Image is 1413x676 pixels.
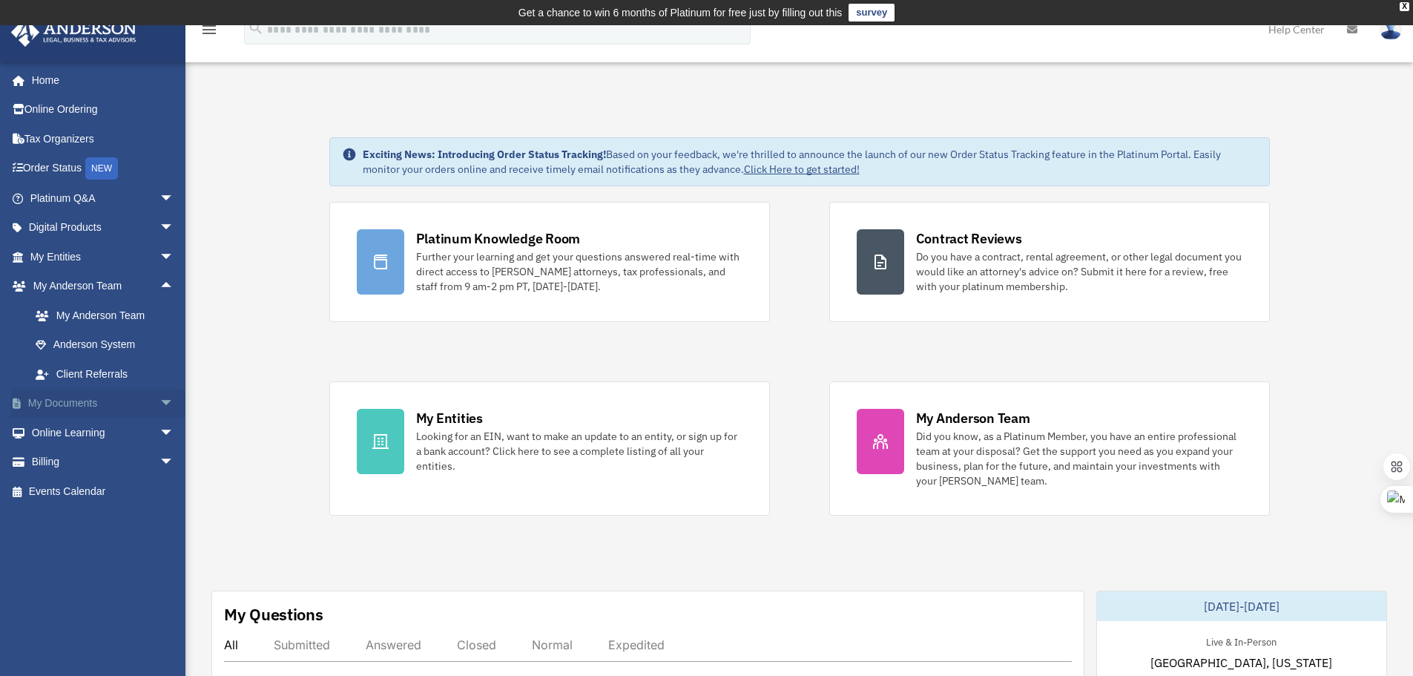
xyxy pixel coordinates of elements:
[10,65,189,95] a: Home
[10,95,197,125] a: Online Ordering
[21,359,197,389] a: Client Referrals
[10,183,197,213] a: Platinum Q&Aarrow_drop_down
[829,381,1270,516] a: My Anderson Team Did you know, as a Platinum Member, you have an entire professional team at your...
[21,301,197,330] a: My Anderson Team
[10,476,197,506] a: Events Calendar
[416,429,742,473] div: Looking for an EIN, want to make an update to an entity, or sign up for a bank account? Click her...
[329,381,770,516] a: My Entities Looking for an EIN, want to make an update to an entity, or sign up for a bank accoun...
[10,154,197,184] a: Order StatusNEW
[1380,19,1402,40] img: User Pic
[10,272,197,301] a: My Anderson Teamarrow_drop_up
[329,202,770,322] a: Platinum Knowledge Room Further your learning and get your questions answered real-time with dire...
[159,389,189,419] span: arrow_drop_down
[916,229,1022,248] div: Contract Reviews
[159,242,189,272] span: arrow_drop_down
[416,409,483,427] div: My Entities
[366,637,421,652] div: Answered
[21,330,197,360] a: Anderson System
[457,637,496,652] div: Closed
[518,4,843,22] div: Get a chance to win 6 months of Platinum for free just by filling out this
[416,229,581,248] div: Platinum Knowledge Room
[159,447,189,478] span: arrow_drop_down
[200,21,218,39] i: menu
[916,429,1242,488] div: Did you know, as a Platinum Member, you have an entire professional team at your disposal? Get th...
[1097,591,1386,621] div: [DATE]-[DATE]
[10,124,197,154] a: Tax Organizers
[200,26,218,39] a: menu
[10,418,197,447] a: Online Learningarrow_drop_down
[10,447,197,477] a: Billingarrow_drop_down
[363,147,1257,177] div: Based on your feedback, we're thrilled to announce the launch of our new Order Status Tracking fe...
[829,202,1270,322] a: Contract Reviews Do you have a contract, rental agreement, or other legal document you would like...
[1400,2,1409,11] div: close
[1194,633,1288,649] div: Live & In-Person
[159,213,189,243] span: arrow_drop_down
[159,183,189,214] span: arrow_drop_down
[916,409,1030,427] div: My Anderson Team
[10,213,197,243] a: Digital Productsarrow_drop_down
[608,637,665,652] div: Expedited
[159,272,189,302] span: arrow_drop_up
[7,18,141,47] img: Anderson Advisors Platinum Portal
[85,157,118,180] div: NEW
[532,637,573,652] div: Normal
[416,249,742,294] div: Further your learning and get your questions answered real-time with direct access to [PERSON_NAM...
[159,418,189,448] span: arrow_drop_down
[274,637,330,652] div: Submitted
[248,20,264,36] i: search
[363,148,606,161] strong: Exciting News: Introducing Order Status Tracking!
[10,389,197,419] a: My Documentsarrow_drop_down
[224,637,238,652] div: All
[849,4,895,22] a: survey
[10,242,197,272] a: My Entitiesarrow_drop_down
[1150,654,1332,672] span: [GEOGRAPHIC_DATA], [US_STATE]
[224,603,323,626] div: My Questions
[916,249,1242,294] div: Do you have a contract, rental agreement, or other legal document you would like an attorney's ad...
[744,163,860,176] a: Click Here to get started!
